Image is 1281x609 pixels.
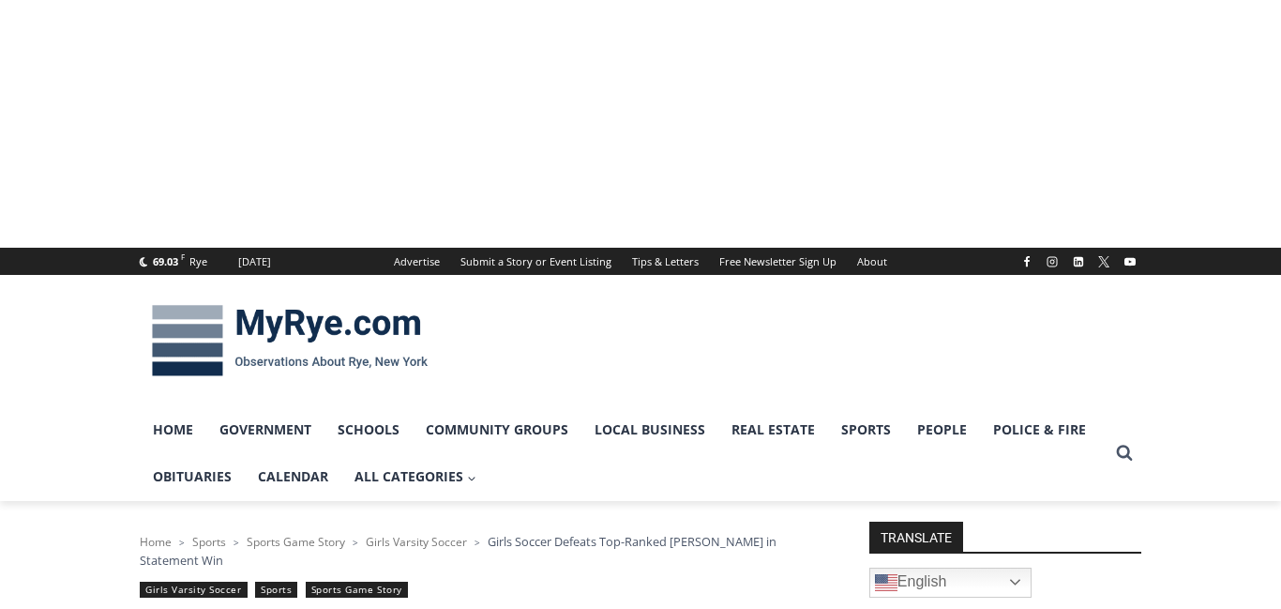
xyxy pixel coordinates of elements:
span: All Categories [354,466,476,487]
img: en [875,571,897,594]
nav: Secondary Navigation [384,248,897,275]
img: MyRye.com [140,292,440,389]
span: 69.03 [153,254,178,268]
a: Home [140,534,172,550]
a: Free Newsletter Sign Up [709,248,847,275]
a: Sports Game Story [247,534,345,550]
a: Linkedin [1067,251,1090,273]
a: All Categories [341,453,490,500]
a: Girls Varsity Soccer [140,582,248,598]
span: Girls Soccer Defeats Top-Ranked [PERSON_NAME] in Statement Win [140,533,776,569]
a: Home [140,406,206,453]
a: Sports [192,534,226,550]
span: > [179,536,185,549]
a: Advertise [384,248,450,275]
a: Submit a Story or Event Listing [450,248,622,275]
a: Calendar [245,453,341,500]
a: Facebook [1016,251,1038,273]
a: People [904,406,980,453]
span: > [353,536,358,549]
a: Tips & Letters [622,248,709,275]
a: Sports [828,406,904,453]
button: View Search Form [1108,436,1141,470]
a: YouTube [1119,251,1141,273]
a: Community Groups [413,406,581,453]
div: Rye [189,253,207,270]
a: Government [206,406,324,453]
a: Police & Fire [980,406,1099,453]
a: Real Estate [718,406,828,453]
span: > [234,536,239,549]
a: Girls Varsity Soccer [366,534,467,550]
nav: Primary Navigation [140,406,1108,501]
a: Obituaries [140,453,245,500]
a: English [869,568,1032,598]
nav: Breadcrumbs [140,532,820,571]
a: Sports [255,582,297,598]
a: Schools [324,406,413,453]
span: F [181,251,185,262]
a: X [1093,251,1115,273]
strong: TRANSLATE [869,522,963,552]
a: About [847,248,897,275]
span: > [475,536,480,549]
a: Instagram [1041,251,1063,273]
a: Local Business [581,406,718,453]
a: Sports Game Story [306,582,408,598]
div: [DATE] [238,253,271,270]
